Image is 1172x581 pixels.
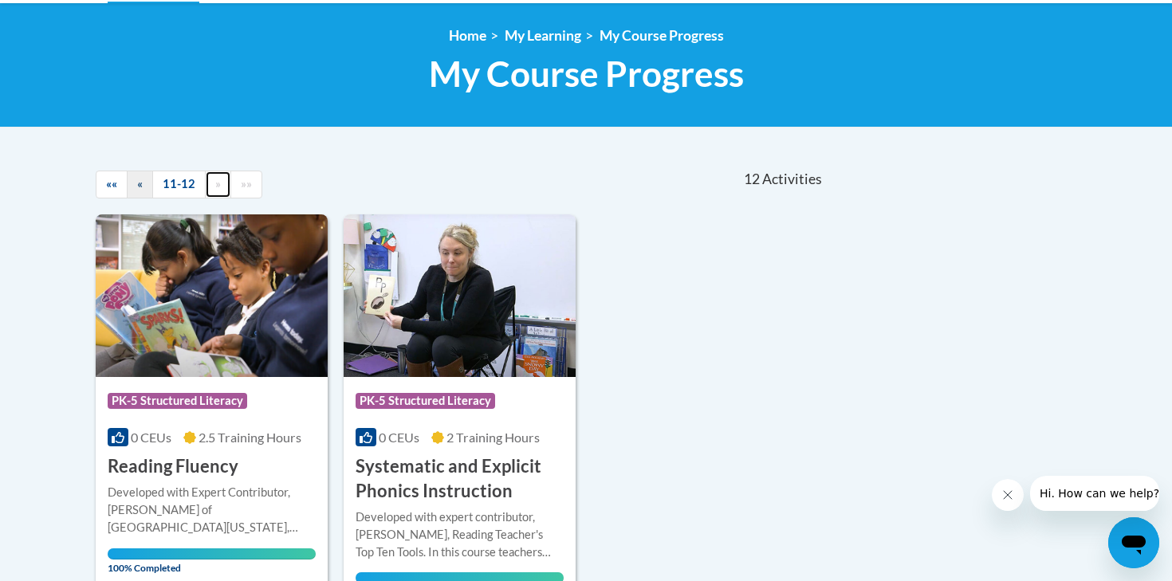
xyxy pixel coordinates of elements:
span: 0 CEUs [131,430,171,445]
iframe: Message from company [1030,476,1159,511]
iframe: Close message [992,479,1024,511]
span: « [137,177,143,190]
span: Activities [762,171,822,188]
img: Course Logo [344,214,576,377]
div: Your progress [108,548,316,559]
div: Developed with Expert Contributor, [PERSON_NAME] of [GEOGRAPHIC_DATA][US_STATE], [GEOGRAPHIC_DATA... [108,484,316,536]
span: » [215,177,221,190]
iframe: Button to launch messaging window [1108,517,1159,568]
span: 2.5 Training Hours [199,430,301,445]
span: 0 CEUs [379,430,419,445]
span: PK-5 Structured Literacy [108,393,247,409]
a: My Learning [505,27,581,44]
span: 100% Completed [108,548,316,574]
span: «« [106,177,117,190]
h3: Systematic and Explicit Phonics Instruction [356,454,564,504]
img: Course Logo [96,214,328,377]
span: My Course Progress [429,53,744,95]
span: 2 Training Hours [446,430,540,445]
a: Begining [96,171,128,198]
span: »» [241,177,252,190]
h3: Reading Fluency [108,454,238,479]
a: Home [449,27,486,44]
a: My Course Progress [600,27,724,44]
a: End [230,171,262,198]
span: 12 [744,171,760,188]
div: Developed with expert contributor, [PERSON_NAME], Reading Teacher's Top Ten Tools. In this course... [356,508,564,561]
a: Next [205,171,231,198]
span: PK-5 Structured Literacy [356,393,495,409]
a: Previous [127,171,153,198]
a: 11-12 [152,171,206,198]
